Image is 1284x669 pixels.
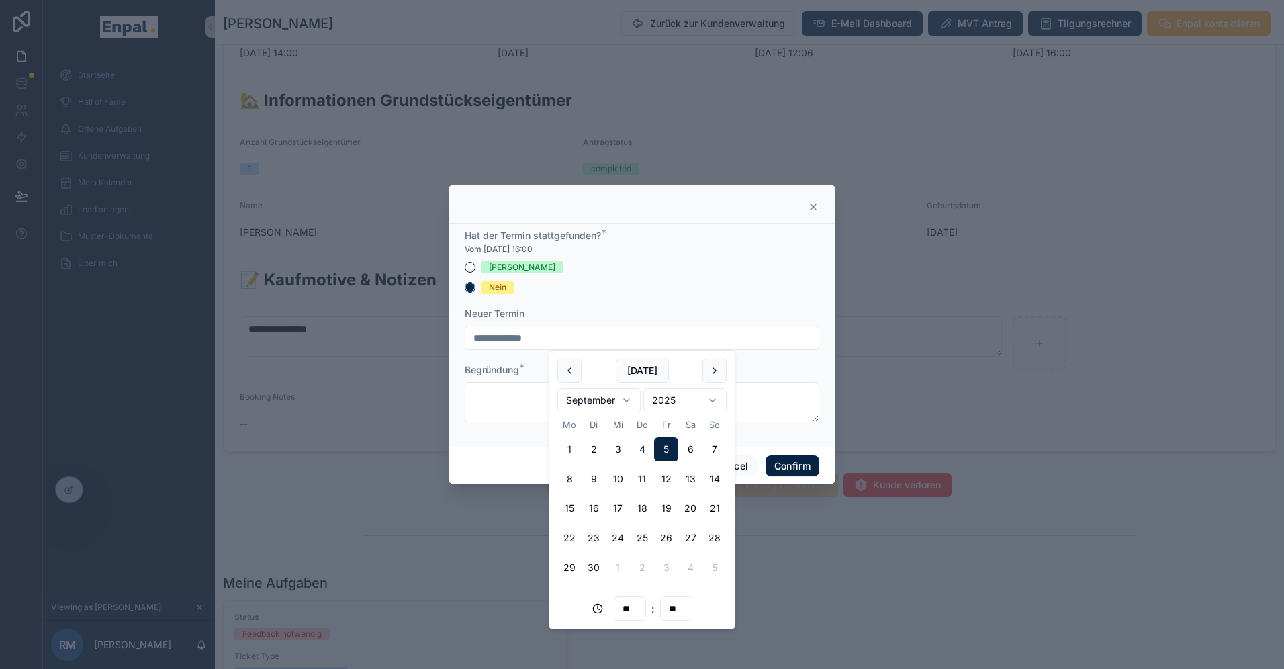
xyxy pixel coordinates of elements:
[678,467,702,491] button: Samstag, 13. September 2025
[557,437,582,461] button: Today, Montag, 1. September 2025
[606,496,630,521] button: Mittwoch, 17. September 2025
[582,496,606,521] button: Dienstag, 16. September 2025
[557,526,582,550] button: Montag, 22. September 2025
[616,359,669,383] button: [DATE]
[630,437,654,461] button: Donnerstag, 4. September 2025
[582,418,606,432] th: Dienstag
[678,555,702,580] button: Samstag, 4. Oktober 2025
[702,526,727,550] button: Sonntag, 28. September 2025
[489,261,555,273] div: [PERSON_NAME]
[678,418,702,432] th: Samstag
[465,230,601,241] span: Hat der Termin stattgefunden?
[606,526,630,550] button: Mittwoch, 24. September 2025
[606,467,630,491] button: Mittwoch, 10. September 2025
[582,437,606,461] button: Dienstag, 2. September 2025
[557,418,727,580] table: September 2025
[702,437,727,461] button: Sonntag, 7. September 2025
[678,437,702,461] button: Samstag, 6. September 2025
[630,418,654,432] th: Donnerstag
[582,526,606,550] button: Dienstag, 23. September 2025
[678,496,702,521] button: Samstag, 20. September 2025
[557,418,582,432] th: Montag
[654,418,678,432] th: Freitag
[465,244,533,255] span: Vom [DATE] 16:00
[702,496,727,521] button: Sonntag, 21. September 2025
[654,526,678,550] button: Freitag, 26. September 2025
[489,281,506,294] div: Nein
[606,437,630,461] button: Mittwoch, 3. September 2025
[654,496,678,521] button: Freitag, 19. September 2025
[465,364,519,375] span: Begründung
[654,467,678,491] button: Freitag, 12. September 2025
[582,467,606,491] button: Dienstag, 9. September 2025
[678,526,702,550] button: Samstag, 27. September 2025
[702,418,727,432] th: Sonntag
[606,555,630,580] button: Mittwoch, 1. Oktober 2025
[606,418,630,432] th: Mittwoch
[702,555,727,580] button: Sonntag, 5. Oktober 2025
[630,555,654,580] button: Donnerstag, 2. Oktober 2025
[654,555,678,580] button: Freitag, 3. Oktober 2025
[766,455,819,477] button: Confirm
[465,308,524,319] span: Neuer Termin
[557,555,582,580] button: Montag, 29. September 2025
[557,596,727,621] div: :
[702,467,727,491] button: Sonntag, 14. September 2025
[630,526,654,550] button: Donnerstag, 25. September 2025
[654,437,678,461] button: Freitag, 5. September 2025, selected
[557,496,582,521] button: Montag, 15. September 2025
[630,496,654,521] button: Donnerstag, 18. September 2025
[557,467,582,491] button: Montag, 8. September 2025
[630,467,654,491] button: Donnerstag, 11. September 2025
[582,555,606,580] button: Dienstag, 30. September 2025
